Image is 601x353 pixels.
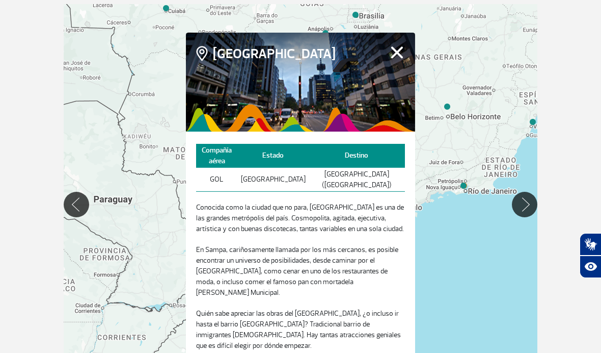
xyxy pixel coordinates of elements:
[309,144,405,168] th: Destino
[196,144,238,168] th: Compañía aérea
[580,233,601,278] div: Plugin de acessibilidade da Hand Talk.
[196,45,346,64] h4: [GEOGRAPHIC_DATA]
[526,115,540,129] div: Vitória (VIX)
[196,202,405,234] p: Conocida como la ciudad que no para, [GEOGRAPHIC_DATA] es una de las grandes metrópolis del país....
[309,167,405,191] td: [GEOGRAPHIC_DATA] ([GEOGRAPHIC_DATA])
[238,167,309,191] td: [GEOGRAPHIC_DATA]
[580,256,601,278] button: Abrir recursos assistivos.
[159,1,173,15] div: Cuiabá (CGB)
[186,32,415,131] img: sao-paulo-1_1.png
[580,233,601,256] button: Abrir tradutor de língua de sinais.
[238,144,309,168] th: Estado
[512,192,537,217] button: Mover a la derecha
[196,244,405,298] p: En Sampa, cariñosamente llamada por los más cercanos, es posible encontrar un universo de posibil...
[64,192,89,217] button: Mover a la izquierda
[389,45,405,59] button: Fechar
[440,99,454,114] div: Belo Horizonte (CNF)
[318,26,333,40] div: Goiânia (GYN)
[196,167,238,191] td: GOL
[348,8,363,22] div: Brasília (BSB)
[456,179,471,193] div: Porto Seguro (BPS)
